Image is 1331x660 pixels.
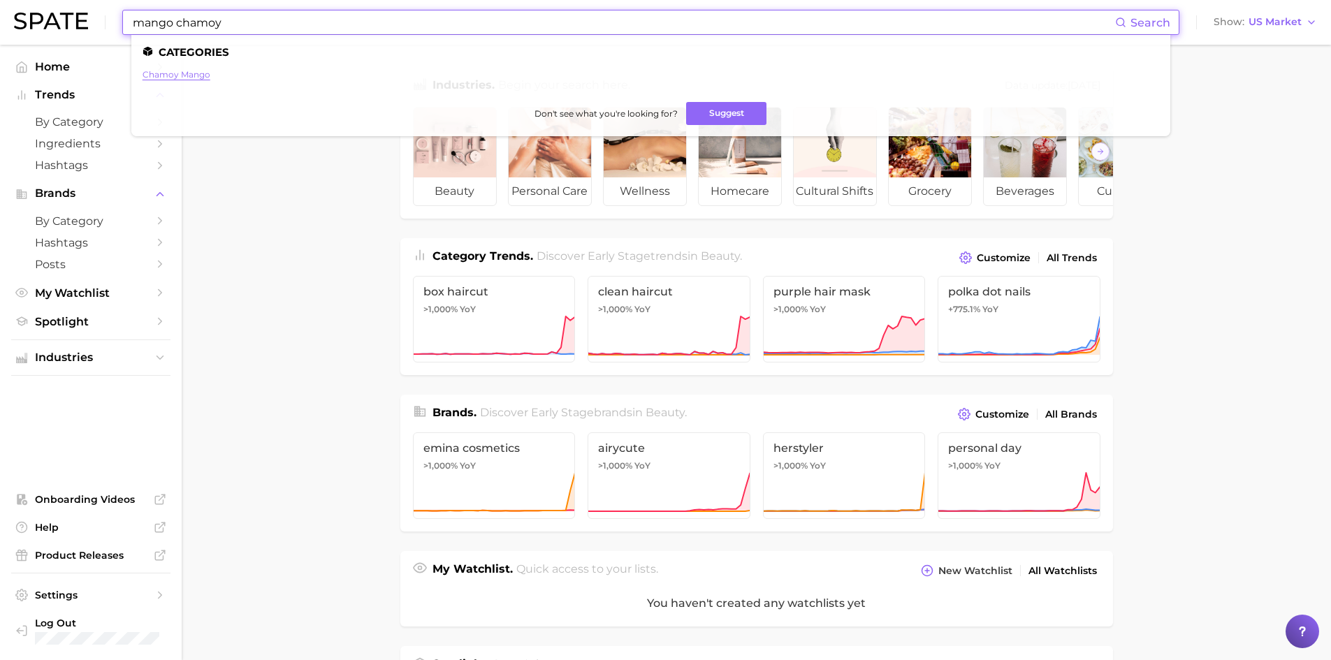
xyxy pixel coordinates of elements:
[35,89,147,101] span: Trends
[14,13,88,29] img: SPATE
[938,276,1100,362] a: polka dot nails+775.1% YoY
[35,258,147,271] span: Posts
[763,276,926,362] a: purple hair mask>1,000% YoY
[588,276,750,362] a: clean haircut>1,000% YoY
[975,409,1029,420] span: Customize
[35,159,147,172] span: Hashtags
[11,282,170,304] a: My Watchlist
[534,108,678,119] span: Don't see what you're looking for?
[634,460,650,471] span: YoY
[11,154,170,176] a: Hashtags
[35,549,147,562] span: Product Releases
[423,285,565,298] span: box haircut
[948,460,982,471] span: >1,000%
[773,285,915,298] span: purple hair mask
[1249,18,1302,26] span: US Market
[984,460,1001,471] span: YoY
[794,177,876,205] span: cultural shifts
[35,589,147,601] span: Settings
[1028,565,1097,577] span: All Watchlists
[977,252,1031,264] span: Customize
[11,585,170,606] a: Settings
[1045,409,1097,420] span: All Brands
[35,137,147,150] span: Ingredients
[938,565,1012,577] span: New Watchlist
[982,304,998,315] span: YoY
[956,248,1033,267] button: Customize
[432,249,533,263] span: Category Trends .
[35,521,147,534] span: Help
[11,489,170,510] a: Onboarding Videos
[11,613,170,649] a: Log out. Currently logged in with e-mail aramirez@takasago.com.
[143,69,210,80] a: chamoy mango
[413,107,497,206] a: beauty
[460,460,476,471] span: YoY
[537,249,742,263] span: Discover Early Stage trends in .
[763,432,926,519] a: herstyler>1,000% YoY
[810,304,826,315] span: YoY
[701,249,740,263] span: beauty
[634,304,650,315] span: YoY
[423,460,458,471] span: >1,000%
[11,517,170,538] a: Help
[11,210,170,232] a: by Category
[11,232,170,254] a: Hashtags
[413,276,576,362] a: box haircut>1,000% YoY
[508,107,592,206] a: personal care
[413,432,576,519] a: emina cosmetics>1,000% YoY
[1043,249,1100,267] a: All Trends
[917,561,1015,580] button: New Watchlist
[1078,107,1162,206] a: culinary
[432,406,477,419] span: Brands .
[35,351,147,364] span: Industries
[11,545,170,566] a: Product Releases
[948,441,1090,455] span: personal day
[598,285,740,298] span: clean haircut
[889,177,971,205] span: grocery
[646,406,685,419] span: beauty
[35,286,147,300] span: My Watchlist
[1047,252,1097,264] span: All Trends
[1079,177,1161,205] span: culinary
[773,304,808,314] span: >1,000%
[11,311,170,332] a: Spotlight
[810,460,826,471] span: YoY
[11,85,170,105] button: Trends
[35,236,147,249] span: Hashtags
[773,441,915,455] span: herstyler
[699,177,781,205] span: homecare
[938,432,1100,519] a: personal day>1,000% YoY
[11,111,170,133] a: by Category
[423,304,458,314] span: >1,000%
[480,406,687,419] span: Discover Early Stage brands in .
[35,214,147,228] span: by Category
[35,187,147,200] span: Brands
[888,107,972,206] a: grocery
[598,460,632,471] span: >1,000%
[11,254,170,275] a: Posts
[698,107,782,206] a: homecare
[131,10,1115,34] input: Search here for a brand, industry, or ingredient
[948,304,980,314] span: +775.1%
[793,107,877,206] a: cultural shifts
[598,304,632,314] span: >1,000%
[432,561,513,580] h1: My Watchlist.
[11,183,170,204] button: Brands
[460,304,476,315] span: YoY
[603,107,687,206] a: wellness
[1210,13,1321,31] button: ShowUS Market
[414,177,496,205] span: beauty
[11,347,170,368] button: Industries
[35,617,159,629] span: Log Out
[1214,18,1244,26] span: Show
[423,441,565,455] span: emina cosmetics
[983,107,1067,206] a: beverages
[11,133,170,154] a: Ingredients
[35,115,147,129] span: by Category
[954,404,1032,424] button: Customize
[604,177,686,205] span: wellness
[35,315,147,328] span: Spotlight
[11,56,170,78] a: Home
[400,580,1113,626] div: You haven't created any watchlists yet
[773,460,808,471] span: >1,000%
